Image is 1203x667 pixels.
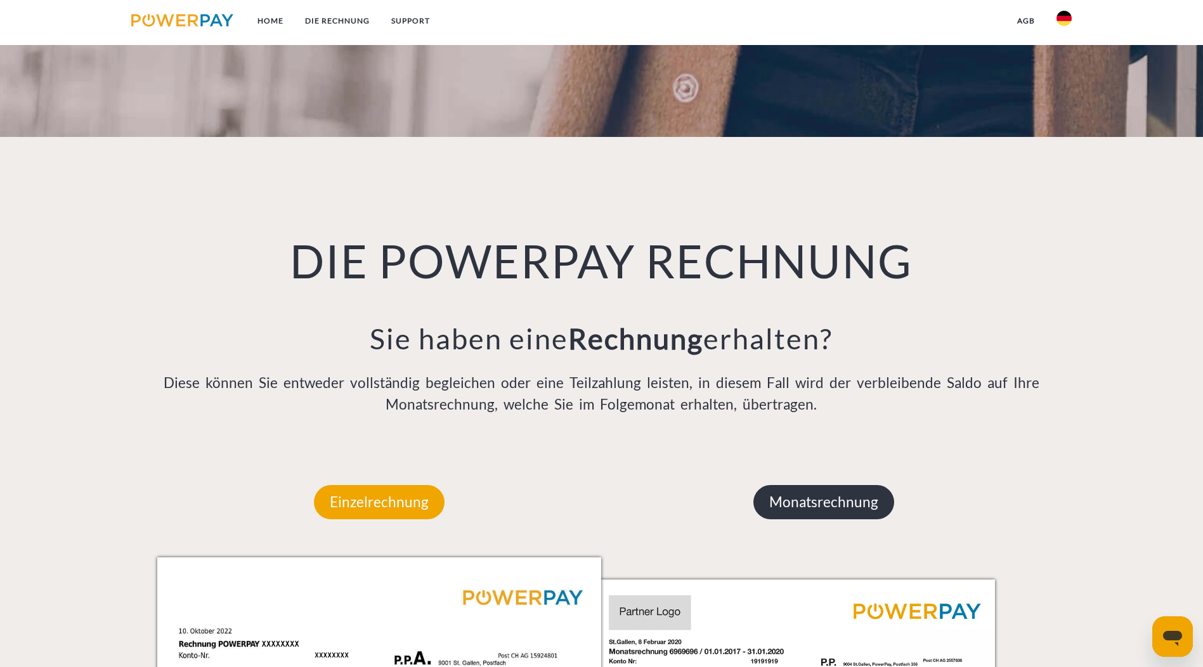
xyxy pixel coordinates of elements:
[314,485,445,519] p: Einzelrechnung
[157,372,1046,415] p: Diese können Sie entweder vollständig begleichen oder eine Teilzahlung leisten, in diesem Fall wi...
[753,485,894,519] p: Monatsrechnung
[131,14,233,27] img: logo-powerpay.svg
[157,232,1046,289] h1: DIE POWERPAY RECHNUNG
[247,10,294,32] a: Home
[568,321,703,356] b: Rechnung
[157,321,1046,356] h3: Sie haben eine erhalten?
[294,10,380,32] a: DIE RECHNUNG
[380,10,441,32] a: SUPPORT
[1057,11,1072,26] img: de
[1152,616,1193,657] iframe: Schaltfläche zum Öffnen des Messaging-Fensters
[1006,10,1046,32] a: agb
